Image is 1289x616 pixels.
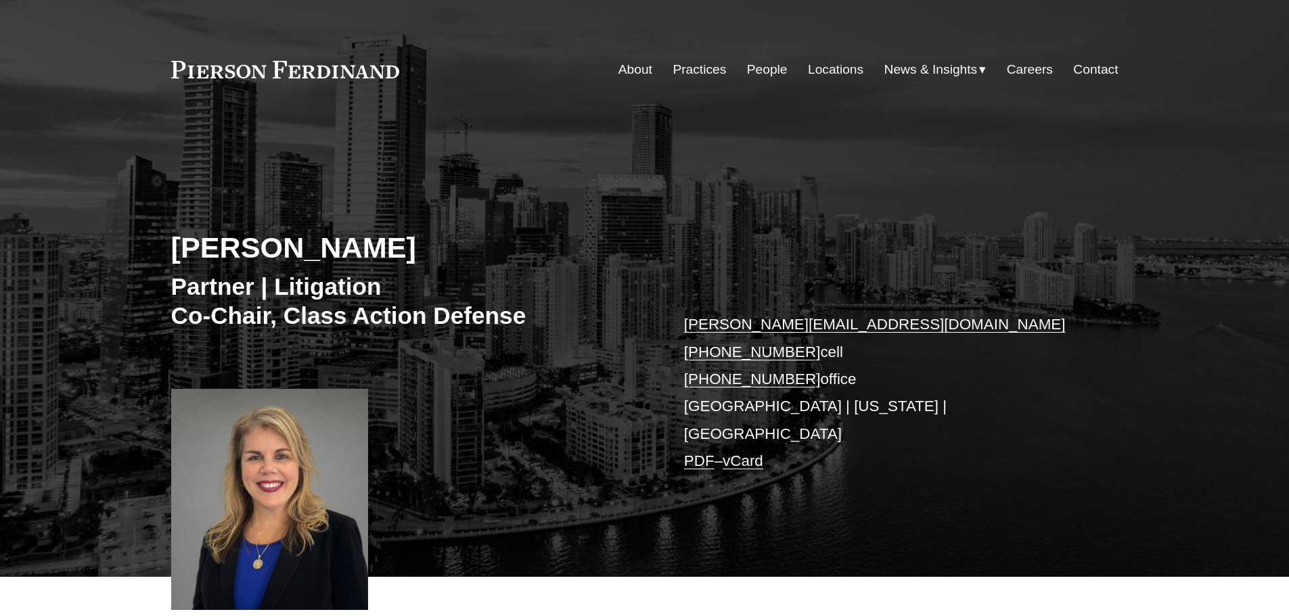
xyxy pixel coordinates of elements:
[747,57,788,82] a: People
[684,343,821,360] a: [PHONE_NUMBER]
[684,316,1066,333] a: [PERSON_NAME][EMAIL_ADDRESS][DOMAIN_NAME]
[808,57,863,82] a: Locations
[723,452,763,469] a: vCard
[884,58,978,82] span: News & Insights
[1073,57,1118,82] a: Contact
[684,371,821,387] a: [PHONE_NUMBER]
[884,57,987,82] a: folder dropdown
[684,452,715,469] a: PDF
[171,272,645,331] h3: Partner | Litigation Co-Chair, Class Action Defense
[1007,57,1053,82] a: Careers
[618,57,652,82] a: About
[673,57,726,82] a: Practices
[684,311,1079,475] p: cell office [GEOGRAPHIC_DATA] | [US_STATE] | [GEOGRAPHIC_DATA] –
[171,230,645,265] h2: [PERSON_NAME]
